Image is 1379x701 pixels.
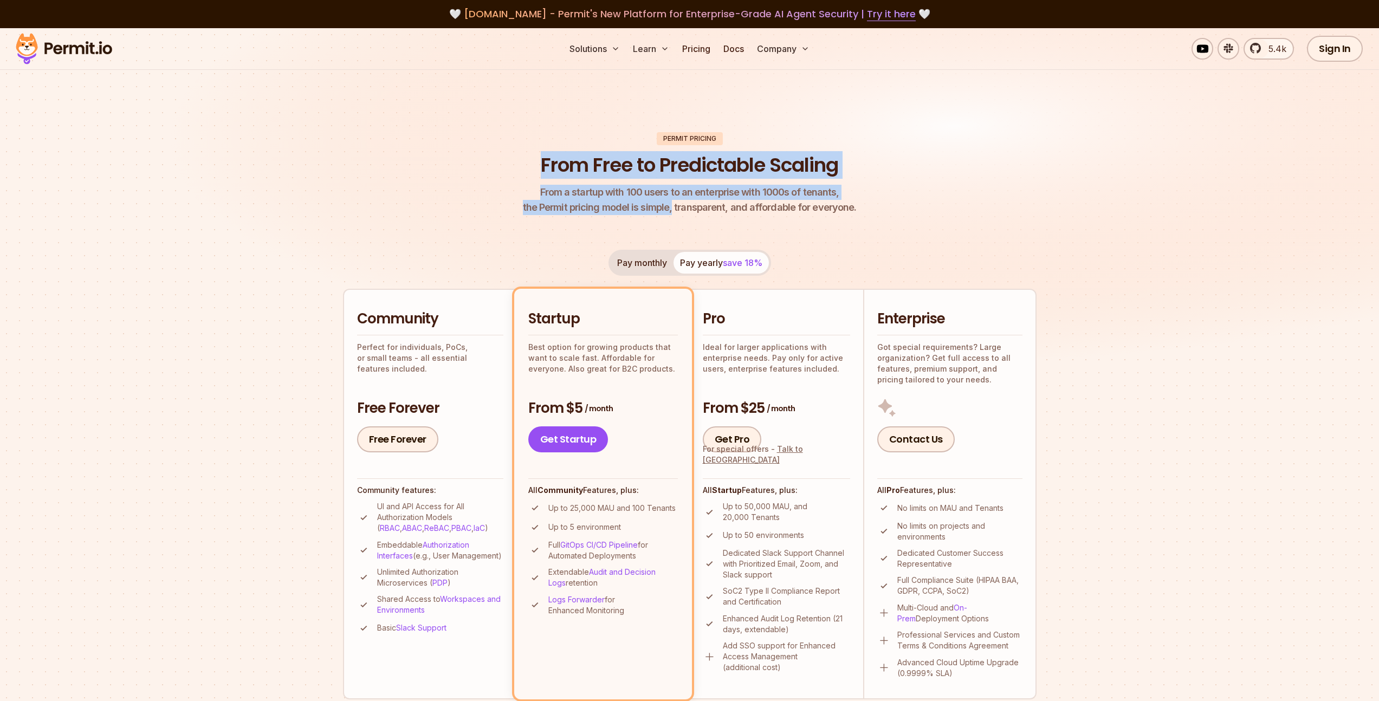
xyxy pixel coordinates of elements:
[357,309,503,329] h2: Community
[897,521,1022,542] p: No limits on projects and environments
[897,657,1022,679] p: Advanced Cloud Uptime Upgrade (0.9999% SLA)
[451,523,471,533] a: PBAC
[703,444,850,465] div: For special offers -
[886,485,900,495] strong: Pro
[357,485,503,496] h4: Community features:
[585,403,613,414] span: / month
[723,548,850,580] p: Dedicated Slack Support Channel with Prioritized Email, Zoom, and Slack support
[541,152,838,179] h1: From Free to Predictable Scaling
[380,523,400,533] a: RBAC
[767,403,795,414] span: / month
[712,485,742,495] strong: Startup
[719,38,748,60] a: Docs
[1262,42,1286,55] span: 5.4k
[548,567,678,588] p: Extendable retention
[357,426,438,452] a: Free Forever
[657,132,723,145] div: Permit Pricing
[560,540,638,549] a: GitOps CI/CD Pipeline
[703,309,850,329] h2: Pro
[877,342,1022,385] p: Got special requirements? Large organization? Get full access to all features, premium support, a...
[897,503,1004,514] p: No limits on MAU and Tenants
[357,399,503,418] h3: Free Forever
[877,309,1022,329] h2: Enterprise
[523,185,857,200] span: From a startup with 100 users to an enterprise with 1000s of tenants,
[897,548,1022,569] p: Dedicated Customer Success Representative
[11,30,117,67] img: Permit logo
[424,523,449,533] a: ReBAC
[548,540,678,561] p: Full for Automated Deployments
[464,7,916,21] span: [DOMAIN_NAME] - Permit's New Platform for Enterprise-Grade AI Agent Security |
[396,623,446,632] a: Slack Support
[753,38,814,60] button: Company
[377,567,503,588] p: Unlimited Authorization Microservices ( )
[723,613,850,635] p: Enhanced Audit Log Retention (21 days, extendable)
[611,252,674,274] button: Pay monthly
[703,426,762,452] a: Get Pro
[528,485,678,496] h4: All Features, plus:
[1307,36,1363,62] a: Sign In
[377,594,503,615] p: Shared Access to
[432,578,448,587] a: PDP
[528,399,678,418] h3: From $5
[377,540,469,560] a: Authorization Interfaces
[357,342,503,374] p: Perfect for individuals, PoCs, or small teams - all essential features included.
[703,342,850,374] p: Ideal for larger applications with enterprise needs. Pay only for active users, enterprise featur...
[723,586,850,607] p: SoC2 Type II Compliance Report and Certification
[723,501,850,523] p: Up to 50,000 MAU, and 20,000 Tenants
[528,309,678,329] h2: Startup
[897,603,967,623] a: On-Prem
[26,7,1353,22] div: 🤍 🤍
[1244,38,1294,60] a: 5.4k
[548,522,621,533] p: Up to 5 environment
[377,622,446,633] p: Basic
[723,530,804,541] p: Up to 50 environments
[678,38,715,60] a: Pricing
[548,594,678,616] p: for Enhanced Monitoring
[897,575,1022,596] p: Full Compliance Suite (HIPAA BAA, GDPR, CCPA, SoC2)
[528,342,678,374] p: Best option for growing products that want to scale fast. Affordable for everyone. Also great for...
[402,523,422,533] a: ABAC
[723,640,850,673] p: Add SSO support for Enhanced Access Management (additional cost)
[565,38,624,60] button: Solutions
[528,426,608,452] a: Get Startup
[548,567,656,587] a: Audit and Decision Logs
[867,7,916,21] a: Try it here
[897,629,1022,651] p: Professional Services and Custom Terms & Conditions Agreement
[523,185,857,215] p: the Permit pricing model is simple, transparent, and affordable for everyone.
[538,485,583,495] strong: Community
[877,426,955,452] a: Contact Us
[474,523,485,533] a: IaC
[548,595,605,604] a: Logs Forwarder
[629,38,674,60] button: Learn
[703,485,850,496] h4: All Features, plus:
[897,602,1022,624] p: Multi-Cloud and Deployment Options
[377,540,503,561] p: Embeddable (e.g., User Management)
[548,503,676,514] p: Up to 25,000 MAU and 100 Tenants
[703,399,850,418] h3: From $25
[377,501,503,534] p: UI and API Access for All Authorization Models ( , , , , )
[877,485,1022,496] h4: All Features, plus:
